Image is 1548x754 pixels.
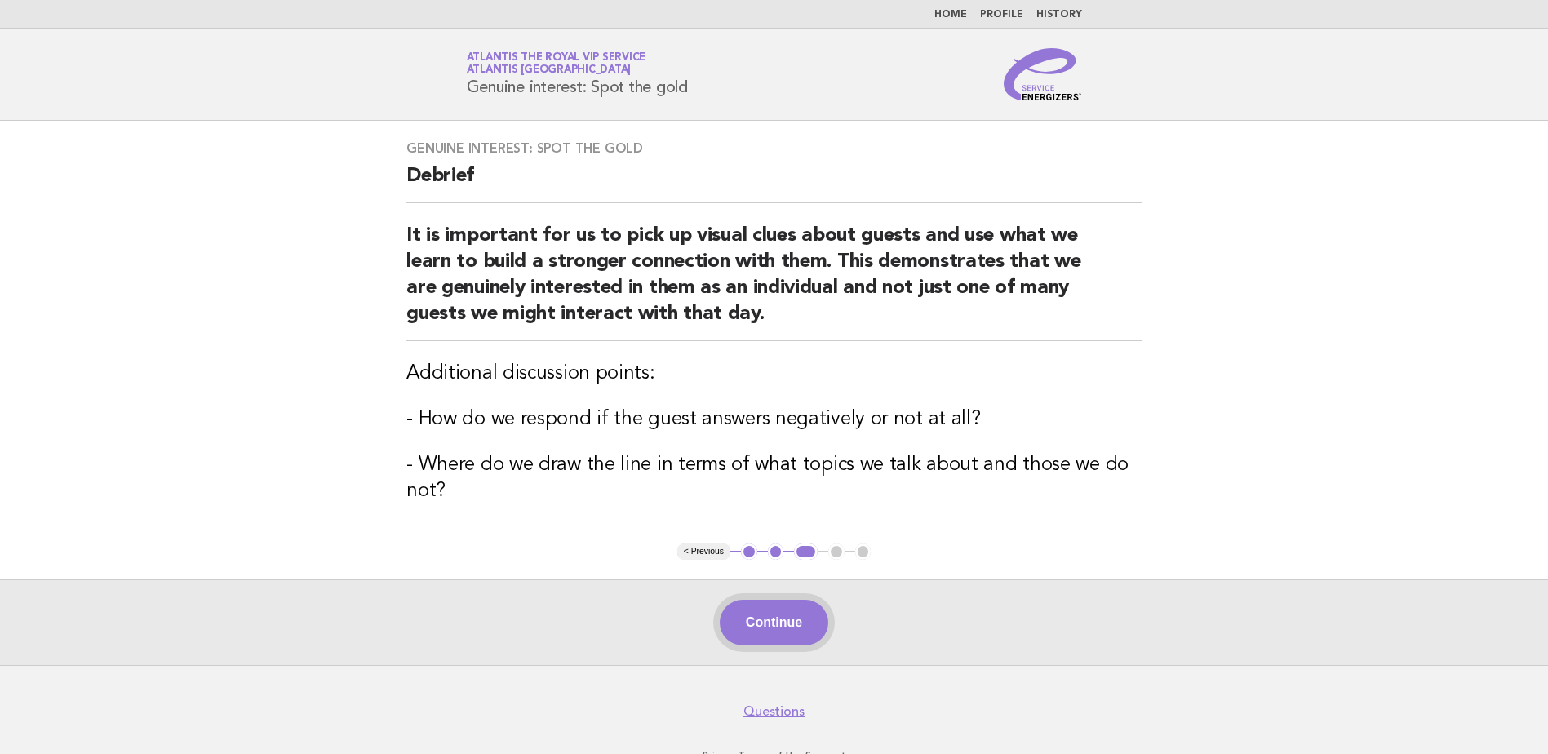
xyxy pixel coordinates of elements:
h1: Genuine interest: Spot the gold [467,53,688,95]
button: < Previous [677,543,730,560]
h3: Additional discussion points: [406,361,1142,387]
button: 2 [768,543,784,560]
span: Atlantis [GEOGRAPHIC_DATA] [467,65,632,76]
a: Home [934,10,967,20]
h2: Debrief [406,163,1142,203]
a: Questions [743,703,805,720]
h3: Genuine interest: Spot the gold [406,140,1142,157]
h3: - How do we respond if the guest answers negatively or not at all? [406,406,1142,432]
button: 1 [741,543,757,560]
a: Atlantis the Royal VIP ServiceAtlantis [GEOGRAPHIC_DATA] [467,52,646,75]
button: Continue [720,600,828,645]
h2: It is important for us to pick up visual clues about guests and use what we learn to build a stro... [406,223,1142,341]
a: Profile [980,10,1023,20]
img: Service Energizers [1004,48,1082,100]
button: 3 [794,543,818,560]
a: History [1036,10,1082,20]
h3: - Where do we draw the line in terms of what topics we talk about and those we do not? [406,452,1142,504]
